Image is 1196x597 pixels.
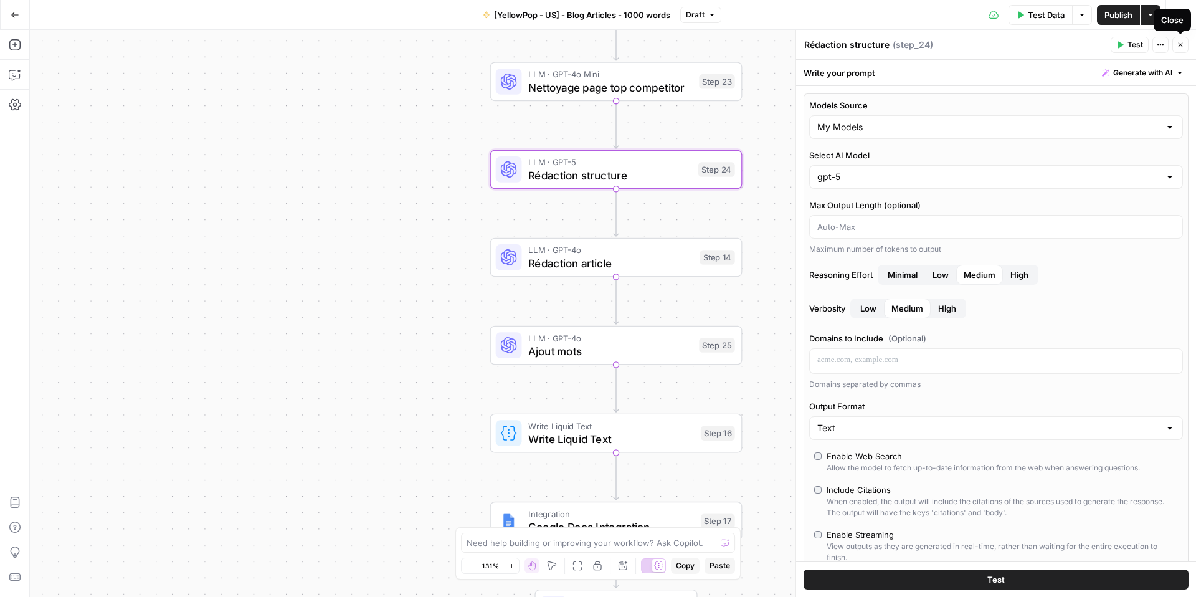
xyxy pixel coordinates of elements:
[676,560,695,571] span: Copy
[853,298,884,318] button: VerbosityMediumHigh
[1028,9,1065,21] span: Test Data
[796,60,1196,85] div: Write your prompt
[614,189,619,236] g: Edge from step_24 to step_14
[490,502,743,541] div: IntegrationGoogle Docs IntegrationStep 17
[888,269,918,281] span: Minimal
[891,302,923,315] span: Medium
[701,426,735,441] div: Step 16
[880,265,925,285] button: Reasoning EffortLowMediumHigh
[528,156,692,169] span: LLM · GPT-5
[490,62,743,102] div: LLM · GPT-4o MiniNettoyage page top competitorStep 23
[614,365,619,412] g: Edge from step_25 to step_16
[680,7,721,23] button: Draft
[814,531,822,538] input: Enable StreamingView outputs as they are generated in real-time, rather than waiting for the enti...
[933,269,949,281] span: Low
[528,244,693,257] span: LLM · GPT-4o
[1113,67,1172,79] span: Generate with AI
[700,250,735,265] div: Step 14
[809,99,1183,112] label: Models Source
[931,298,964,318] button: VerbosityLowMedium
[671,558,700,574] button: Copy
[964,269,995,281] span: Medium
[1097,65,1189,81] button: Generate with AI
[888,332,926,345] span: (Optional)
[614,541,619,588] g: Edge from step_17 to end
[827,528,894,541] div: Enable Streaming
[809,379,1183,390] div: Domains separated by commas
[893,39,933,51] span: ( step_24 )
[860,302,876,315] span: Low
[827,541,1178,563] div: View outputs as they are generated in real-time, rather than waiting for the entire execution to ...
[528,68,693,81] span: LLM · GPT-4o Mini
[817,221,1175,233] input: Auto-Max
[827,450,902,462] div: Enable Web Search
[1104,9,1132,21] span: Publish
[528,79,693,95] span: Nettoyage page top competitor
[528,431,694,447] span: Write Liquid Text
[827,462,1140,474] div: Allow the model to fetch up-to-date information from the web when answering questions.
[490,238,743,277] div: LLM · GPT-4oRédaction articleStep 14
[528,518,694,535] span: Google Docs Integration
[710,560,730,571] span: Paste
[528,419,694,432] span: Write Liquid Text
[817,171,1160,183] input: gpt-5
[809,244,1183,255] div: Maximum number of tokens to output
[827,496,1178,518] div: When enabled, the output will include the citations of the sources used to generate the response....
[475,5,678,25] button: [YellowPop - US] - Blog Articles - 1000 words
[699,338,734,353] div: Step 25
[804,570,1189,590] button: Test
[528,167,692,183] span: Rédaction structure
[817,121,1160,133] input: My Models
[938,302,956,315] span: High
[1097,5,1140,25] button: Publish
[1003,265,1036,285] button: Reasoning EffortMinimalLowMedium
[1161,14,1184,26] div: Close
[809,149,1183,161] label: Select AI Model
[528,507,694,520] span: Integration
[809,400,1183,413] label: Output Format
[528,255,693,271] span: Rédaction article
[817,422,1160,434] input: Text
[1127,39,1143,50] span: Test
[490,414,743,453] div: Write Liquid TextWrite Liquid TextStep 16
[1111,37,1149,53] button: Test
[705,558,735,574] button: Paste
[925,265,956,285] button: Reasoning EffortMinimalMediumHigh
[814,452,822,460] input: Enable Web SearchAllow the model to fetch up-to-date information from the web when answering ques...
[614,101,619,148] g: Edge from step_23 to step_24
[698,162,735,177] div: Step 24
[701,513,735,528] div: Step 17
[614,452,619,500] g: Edge from step_16 to step_17
[528,332,693,345] span: LLM · GPT-4o
[490,326,743,365] div: LLM · GPT-4oAjout motsStep 25
[987,573,1005,586] span: Test
[827,484,891,496] div: Include Citations
[809,265,1183,285] label: Reasoning Effort
[699,74,734,89] div: Step 23
[809,298,1183,318] label: Verbosity
[1010,269,1028,281] span: High
[614,277,619,324] g: Edge from step_14 to step_25
[501,513,517,529] img: Instagram%20post%20-%201%201.png
[814,486,822,494] input: Include CitationsWhen enabled, the output will include the citations of the sources used to gener...
[482,561,499,571] span: 131%
[809,332,1183,345] label: Domains to Include
[1009,5,1072,25] button: Test Data
[528,343,693,359] span: Ajout mots
[490,150,743,189] div: LLM · GPT-5Rédaction structureStep 24
[809,199,1183,211] label: Max Output Length (optional)
[686,9,705,21] span: Draft
[804,39,890,51] textarea: Rédaction structure
[614,13,619,60] g: Edge from step_22 to step_23
[494,9,670,21] span: [YellowPop - US] - Blog Articles - 1000 words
